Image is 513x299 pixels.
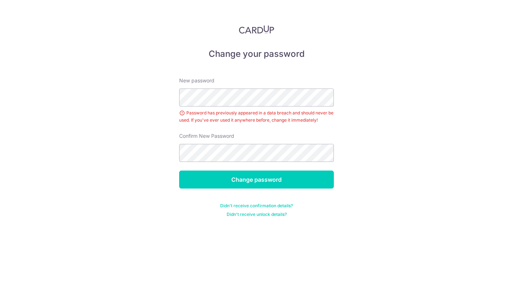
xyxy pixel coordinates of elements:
div: Password has previously appeared in a data breach and should never be used. If you've ever used i... [179,109,334,124]
label: Confirm New Password [179,132,234,140]
a: Didn't receive confirmation details? [220,203,293,209]
input: Change password [179,171,334,189]
label: New password [179,77,214,84]
h5: Change your password [179,48,334,60]
img: CardUp Logo [239,25,274,34]
a: Didn't receive unlock details? [227,212,287,217]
